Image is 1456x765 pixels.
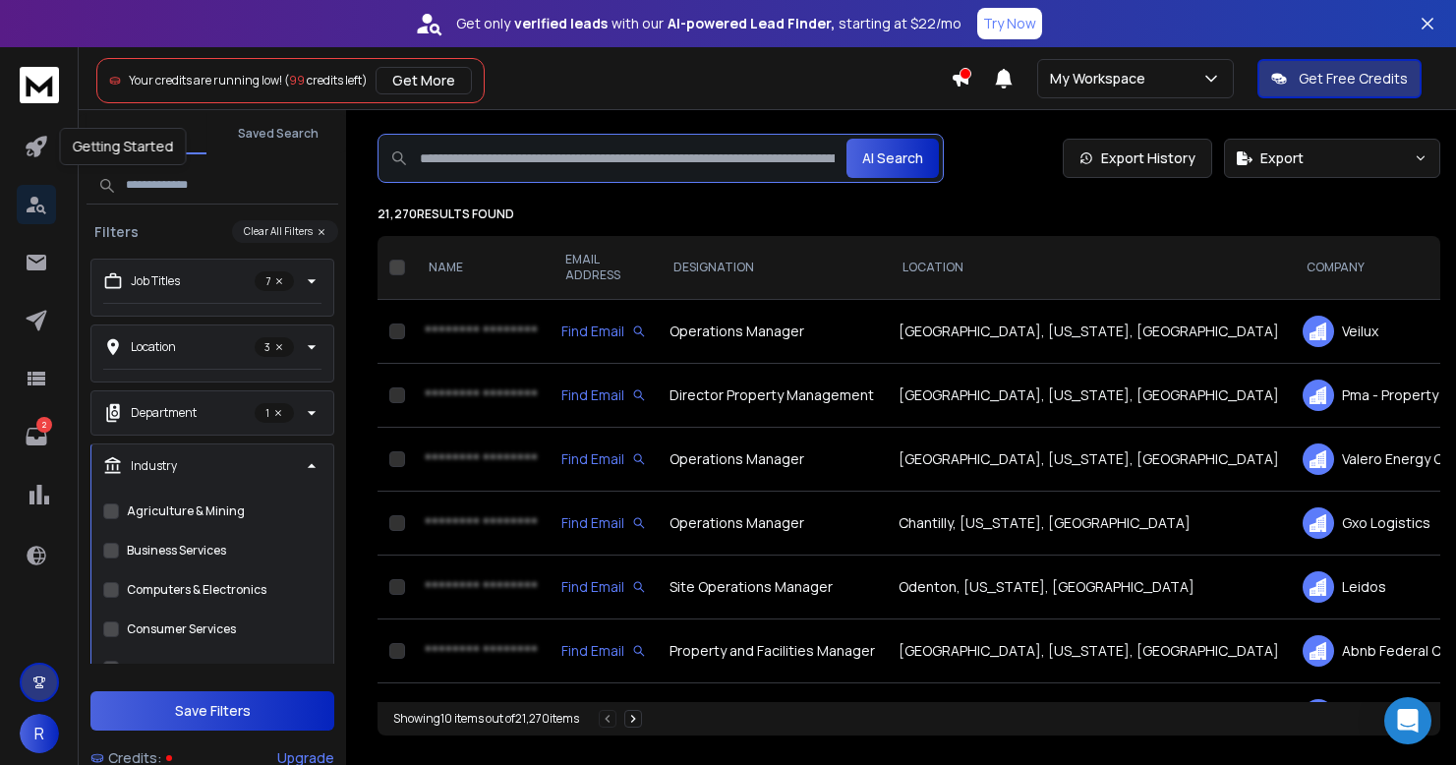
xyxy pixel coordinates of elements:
th: EMAIL ADDRESS [550,236,658,300]
p: 1 [255,403,294,423]
div: Find Email [561,641,646,661]
button: AI Search [846,139,939,178]
td: [GEOGRAPHIC_DATA], [US_STATE], [GEOGRAPHIC_DATA] [887,619,1291,683]
td: Operations Manager [658,428,887,492]
p: Get Free Credits [1299,69,1408,88]
td: [GEOGRAPHIC_DATA], [US_STATE], [GEOGRAPHIC_DATA] [887,428,1291,492]
a: 2 [17,417,56,456]
img: logo [20,67,59,103]
span: 99 [289,72,305,88]
p: 21,270 results found [378,206,1440,222]
a: Export History [1063,139,1212,178]
label: Computers & Electronics [127,582,266,598]
td: Operations Manager [658,300,887,364]
td: Site Operations Manager [658,556,887,619]
p: Get only with our starting at $22/mo [456,14,961,33]
span: Your credits are running low! [129,72,282,88]
button: Get More [376,67,472,94]
th: NAME [413,236,550,300]
td: [GEOGRAPHIC_DATA], [US_STATE], [GEOGRAPHIC_DATA] [887,683,1291,747]
p: 7 [255,271,294,291]
div: Find Email [561,577,646,597]
td: Property and Facilities Manager [658,619,887,683]
p: Try Now [983,14,1036,33]
h3: Filters [87,222,146,242]
label: Business Services [127,543,226,559]
td: Odenton, [US_STATE], [GEOGRAPHIC_DATA] [887,556,1291,619]
strong: AI-powered Lead Finder, [668,14,835,33]
button: Search [87,113,206,154]
td: Operations Manager [658,492,887,556]
button: Try Now [977,8,1042,39]
p: Job Titles [131,273,180,289]
div: Find Email [561,513,646,533]
div: Find Email [561,322,646,341]
button: Save Filters [90,691,334,731]
button: R [20,714,59,753]
p: Industry [131,458,177,474]
td: Facilities Manager [658,683,887,747]
div: Getting Started [60,128,187,165]
th: DESIGNATION [658,236,887,300]
button: Get Free Credits [1257,59,1422,98]
p: 2 [36,417,52,433]
div: Open Intercom Messenger [1384,697,1431,744]
div: Showing 10 items out of 21,270 items [393,711,579,727]
span: ( credits left) [284,72,368,88]
p: Location [131,339,176,355]
th: LOCATION [887,236,1291,300]
button: Clear All Filters [232,220,338,243]
td: [GEOGRAPHIC_DATA], [US_STATE], [GEOGRAPHIC_DATA] [887,364,1291,428]
span: Export [1260,148,1304,168]
label: Consumer Services [127,621,236,637]
td: Director Property Management [658,364,887,428]
p: My Workspace [1050,69,1153,88]
div: Find Email [561,385,646,405]
td: Chantilly, [US_STATE], [GEOGRAPHIC_DATA] [887,492,1291,556]
p: Department [131,405,197,421]
label: Agriculture & Mining [127,503,245,519]
strong: verified leads [514,14,608,33]
p: 3 [255,337,294,357]
td: [GEOGRAPHIC_DATA], [US_STATE], [GEOGRAPHIC_DATA] [887,300,1291,364]
label: Education [127,661,187,677]
div: Find Email [561,449,646,469]
button: Saved Search [218,114,338,153]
